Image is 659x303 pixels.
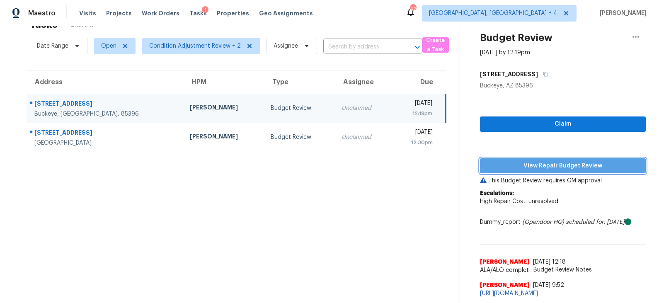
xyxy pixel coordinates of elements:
span: [GEOGRAPHIC_DATA], [GEOGRAPHIC_DATA] + 4 [429,9,557,17]
h5: [STREET_ADDRESS] [480,70,538,78]
div: [STREET_ADDRESS] [34,99,177,110]
th: Assignee [335,70,392,94]
span: Visits [79,9,96,17]
span: [DATE] 12:18 [533,259,566,265]
span: Tasks [189,10,207,16]
div: Budget Review [271,104,328,112]
a: [URL][DOMAIN_NAME] [480,291,538,296]
div: Buckeye, AZ 85396 [480,82,646,90]
button: Open [412,41,423,53]
span: Geo Assignments [259,9,313,17]
div: 42 [410,5,416,13]
th: Type [264,70,335,94]
span: Open [101,42,116,50]
p: This Budget Review requires GM approval [480,177,646,185]
i: scheduled for: [DATE] [566,219,625,225]
span: [DATE] 9:52 [533,282,564,288]
span: Work Orders [142,9,179,17]
span: High Repair Cost: unresolved [480,199,558,204]
div: 12:19pm [398,109,432,118]
th: HPM [183,70,264,94]
div: Budget Review [271,133,328,141]
span: Condition Adjustment Review + 2 [149,42,241,50]
span: Claim [487,119,639,129]
i: (Opendoor HQ) [522,219,564,225]
span: ALA/ALO completed. [480,266,646,274]
div: Buckeye, [GEOGRAPHIC_DATA], 85396 [34,110,177,118]
span: View Repair Budget Review [487,161,639,171]
b: Escalations: [480,190,514,196]
div: Unclaimed [342,133,385,141]
span: Maestro [28,9,56,17]
span: [PERSON_NAME] [480,281,530,289]
div: 12:30pm [398,138,433,147]
input: Search by address [323,41,399,53]
span: Date Range [37,42,68,50]
div: 1 [202,6,208,15]
div: [DATE] [398,99,432,109]
h2: Tasks [30,20,58,29]
th: Due [392,70,446,94]
button: Copy Address [538,67,549,82]
div: [PERSON_NAME] [190,103,257,114]
h2: Budget Review [480,34,552,42]
span: Assignee [274,42,298,50]
span: [PERSON_NAME] [596,9,647,17]
div: [GEOGRAPHIC_DATA] [34,139,177,147]
th: Address [27,70,183,94]
div: Unclaimed [342,104,385,112]
button: Claim [480,116,646,132]
span: Budget Review Notes [528,266,597,274]
span: Projects [106,9,132,17]
button: View Repair Budget Review [480,158,646,174]
span: Properties [217,9,249,17]
div: [DATE] by 12:19pm [480,48,530,57]
div: [PERSON_NAME] [190,132,257,143]
span: [PERSON_NAME] [480,258,530,266]
div: [STREET_ADDRESS] [34,128,177,139]
div: Dummy_report [480,218,646,226]
span: Create a Task [426,36,445,55]
button: Create a Task [422,37,449,53]
div: [DATE] [398,128,433,138]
